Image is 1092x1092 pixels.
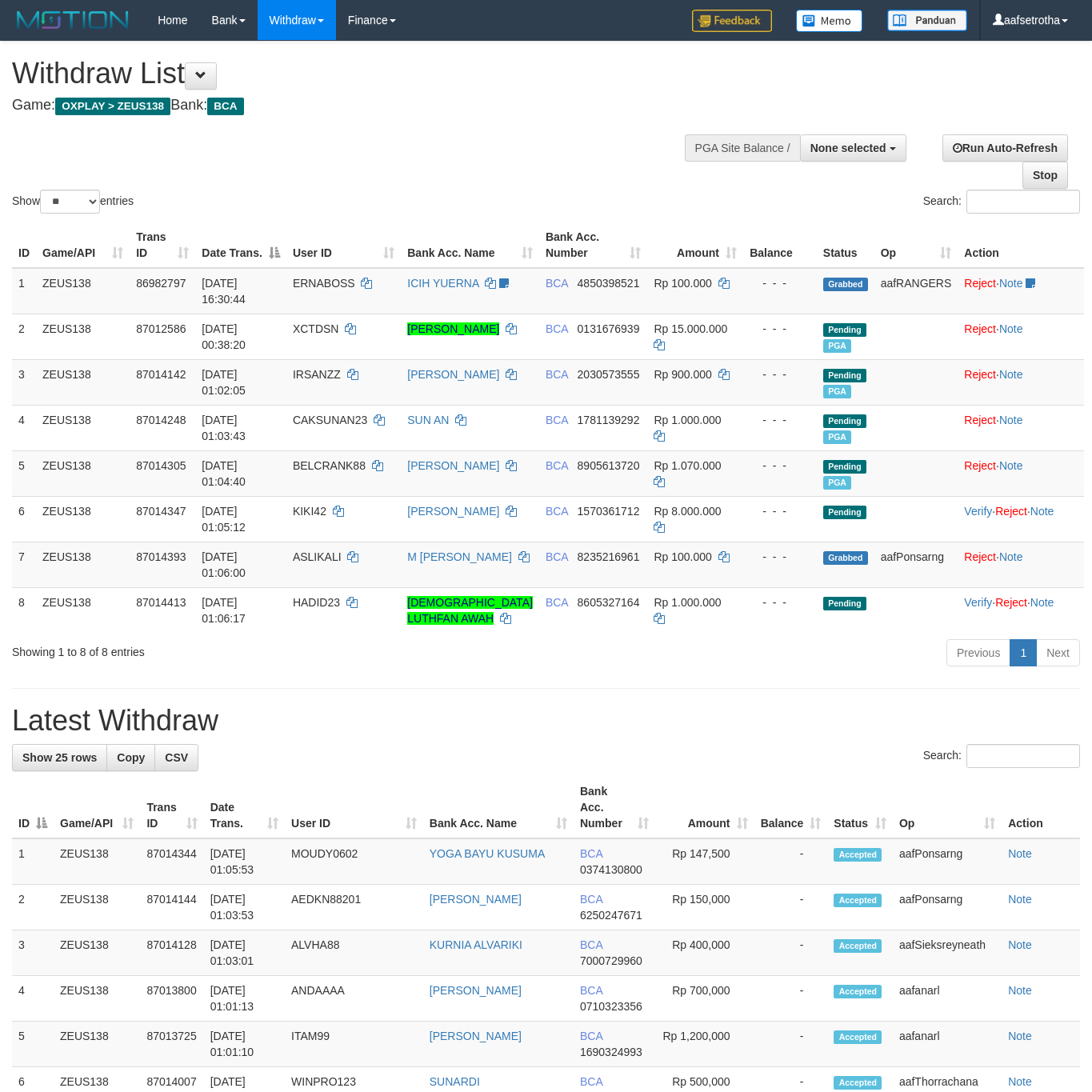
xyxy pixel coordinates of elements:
[286,222,401,268] th: User ID: activate to sort column ascending
[285,838,423,885] td: MOUDY0602
[36,268,130,314] td: ZEUS138
[12,58,712,90] h1: Withdraw List
[999,414,1023,426] a: Note
[999,277,1023,290] a: Note
[54,838,140,885] td: ZEUS138
[823,551,868,565] span: Grabbed
[12,190,134,214] label: Show entries
[874,542,958,587] td: aafPonsarng
[546,277,568,290] span: BCA
[55,98,170,115] span: OXPLAY > ZEUS138
[40,190,100,214] select: Showentries
[958,450,1084,496] td: ·
[966,190,1080,214] input: Search:
[580,1075,602,1088] span: BCA
[834,894,882,907] span: Accepted
[655,777,754,838] th: Amount: activate to sort column ascending
[1002,777,1080,838] th: Action
[36,405,130,450] td: ZEUS138
[12,976,54,1022] td: 4
[964,505,992,518] a: Verify
[655,930,754,976] td: Rp 400,000
[999,322,1023,335] a: Note
[580,1000,642,1013] span: Copy 0710323356 to clipboard
[136,414,186,426] span: 87014248
[817,222,874,268] th: Status
[546,322,568,335] span: BCA
[539,222,648,268] th: Bank Acc. Number: activate to sort column ascending
[12,885,54,930] td: 2
[893,885,1002,930] td: aafPonsarng
[202,277,246,306] span: [DATE] 16:30:44
[36,359,130,405] td: ZEUS138
[995,505,1027,518] a: Reject
[546,550,568,563] span: BCA
[580,938,602,951] span: BCA
[647,222,742,268] th: Amount: activate to sort column ascending
[285,930,423,976] td: ALVHA88
[202,414,246,442] span: [DATE] 01:03:43
[1008,893,1032,906] a: Note
[207,98,243,115] span: BCA
[12,587,36,633] td: 8
[36,587,130,633] td: ZEUS138
[654,414,721,426] span: Rp 1.000.000
[655,1022,754,1067] td: Rp 1,200,000
[12,777,54,838] th: ID: activate to sort column descending
[964,550,996,563] a: Reject
[407,596,533,625] a: [DEMOGRAPHIC_DATA] LUTHFAN AWAH
[964,368,996,381] a: Reject
[546,368,568,381] span: BCA
[36,496,130,542] td: ZEUS138
[580,954,642,967] span: Copy 7000729960 to clipboard
[202,596,246,625] span: [DATE] 01:06:17
[580,893,602,906] span: BCA
[204,930,285,976] td: [DATE] 01:03:01
[36,222,130,268] th: Game/API: activate to sort column ascending
[655,885,754,930] td: Rp 150,000
[580,984,602,997] span: BCA
[964,414,996,426] a: Reject
[130,222,195,268] th: Trans ID: activate to sort column ascending
[1008,1030,1032,1042] a: Note
[958,496,1084,542] td: · ·
[893,1022,1002,1067] td: aafanarl
[1008,847,1032,860] a: Note
[893,777,1002,838] th: Op: activate to sort column ascending
[754,885,828,930] td: -
[578,414,640,426] span: Copy 1781139292 to clipboard
[136,322,186,335] span: 87012586
[12,705,1080,737] h1: Latest Withdraw
[964,322,996,335] a: Reject
[999,550,1023,563] a: Note
[655,976,754,1022] td: Rp 700,000
[136,550,186,563] span: 87014393
[106,744,155,771] a: Copy
[54,885,140,930] td: ZEUS138
[12,838,54,885] td: 1
[964,459,996,472] a: Reject
[823,597,866,610] span: Pending
[546,596,568,609] span: BCA
[823,323,866,337] span: Pending
[958,587,1084,633] td: · ·
[54,1022,140,1067] td: ZEUS138
[1036,639,1080,666] a: Next
[754,838,828,885] td: -
[823,369,866,382] span: Pending
[407,277,478,290] a: ICIH YUERNA
[430,893,522,906] a: [PERSON_NAME]
[407,322,499,335] a: [PERSON_NAME]
[136,368,186,381] span: 87014142
[1010,639,1037,666] a: 1
[823,506,866,519] span: Pending
[293,505,326,518] span: KIKI42
[750,458,810,474] div: - - -
[1022,162,1068,189] a: Stop
[407,368,499,381] a: [PERSON_NAME]
[874,222,958,268] th: Op: activate to sort column ascending
[655,838,754,885] td: Rp 147,500
[54,976,140,1022] td: ZEUS138
[165,751,188,764] span: CSV
[923,190,1080,214] label: Search:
